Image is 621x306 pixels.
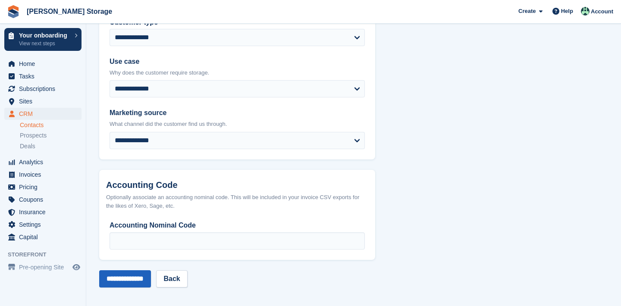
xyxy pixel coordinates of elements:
[19,206,71,218] span: Insurance
[4,261,82,273] a: menu
[581,7,590,16] img: Nicholas Pain
[110,120,365,128] p: What channel did the customer find us through.
[20,131,47,140] span: Prospects
[19,219,71,231] span: Settings
[19,261,71,273] span: Pre-opening Site
[19,194,71,206] span: Coupons
[19,58,71,70] span: Home
[4,169,82,181] a: menu
[156,270,187,287] a: Back
[19,181,71,193] span: Pricing
[4,83,82,95] a: menu
[4,58,82,70] a: menu
[23,4,116,19] a: [PERSON_NAME] Storage
[19,231,71,243] span: Capital
[561,7,573,16] span: Help
[4,95,82,107] a: menu
[106,193,368,210] div: Optionally associate an accounting nominal code. This will be included in your invoice CSV export...
[4,108,82,120] a: menu
[19,32,70,38] p: Your onboarding
[19,83,71,95] span: Subscriptions
[19,108,71,120] span: CRM
[110,69,365,77] p: Why does the customer require storage.
[7,5,20,18] img: stora-icon-8386f47178a22dfd0bd8f6a31ec36ba5ce8667c1dd55bd0f319d3a0aa187defe.svg
[106,180,368,190] h2: Accounting Code
[4,194,82,206] a: menu
[8,250,86,259] span: Storefront
[19,169,71,181] span: Invoices
[110,220,365,231] label: Accounting Nominal Code
[4,156,82,168] a: menu
[591,7,613,16] span: Account
[19,95,71,107] span: Sites
[20,142,35,150] span: Deals
[19,156,71,168] span: Analytics
[4,219,82,231] a: menu
[20,142,82,151] a: Deals
[110,108,365,118] label: Marketing source
[4,181,82,193] a: menu
[71,262,82,272] a: Preview store
[20,121,82,129] a: Contacts
[19,70,71,82] span: Tasks
[518,7,536,16] span: Create
[4,28,82,51] a: Your onboarding View next steps
[4,70,82,82] a: menu
[110,56,365,67] label: Use case
[4,231,82,243] a: menu
[20,131,82,140] a: Prospects
[19,40,70,47] p: View next steps
[4,206,82,218] a: menu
